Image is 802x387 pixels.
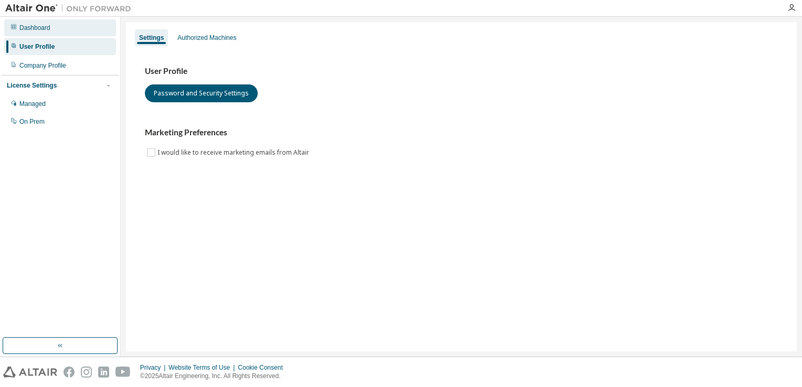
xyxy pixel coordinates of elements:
[140,372,289,381] p: © 2025 Altair Engineering, Inc. All Rights Reserved.
[115,367,131,378] img: youtube.svg
[145,84,258,102] button: Password and Security Settings
[7,81,57,90] div: License Settings
[19,24,50,32] div: Dashboard
[19,117,45,126] div: On Prem
[64,367,75,378] img: facebook.svg
[19,42,55,51] div: User Profile
[238,363,289,372] div: Cookie Consent
[98,367,109,378] img: linkedin.svg
[139,34,164,42] div: Settings
[19,61,66,70] div: Company Profile
[19,100,46,108] div: Managed
[145,127,778,138] h3: Marketing Preferences
[168,363,238,372] div: Website Terms of Use
[177,34,236,42] div: Authorized Machines
[3,367,57,378] img: altair_logo.svg
[157,146,311,159] label: I would like to receive marketing emails from Altair
[145,66,778,77] h3: User Profile
[81,367,92,378] img: instagram.svg
[5,3,136,14] img: Altair One
[140,363,168,372] div: Privacy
